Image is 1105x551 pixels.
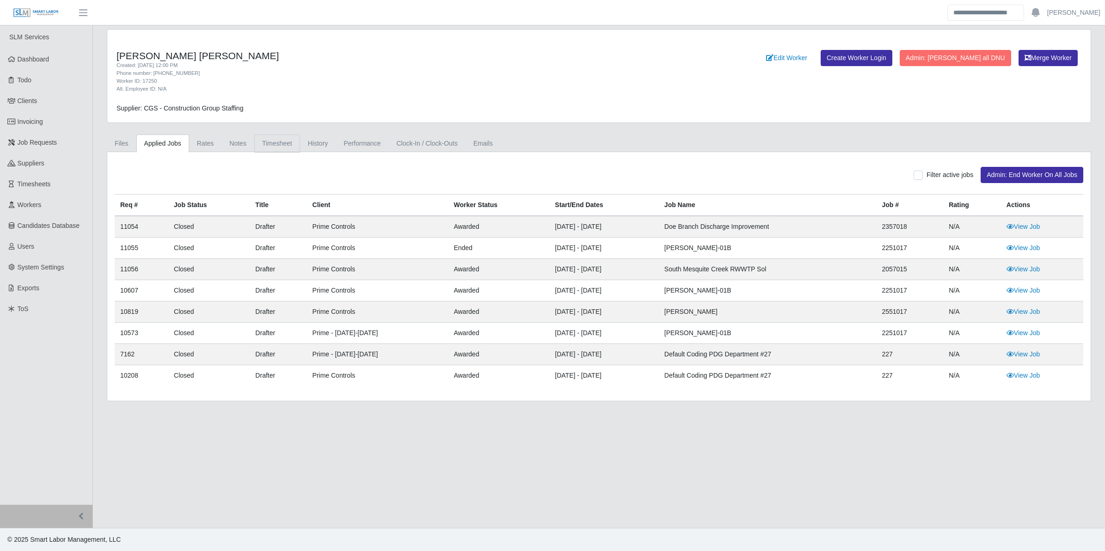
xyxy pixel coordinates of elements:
td: Prime Controls [307,259,448,280]
img: SLM Logo [13,8,59,18]
span: Suppliers [18,159,44,167]
input: Search [947,5,1024,21]
a: Edit Worker [760,50,813,66]
td: Drafter [250,216,307,238]
td: N/A [943,365,1001,386]
td: Closed [168,216,250,238]
div: Worker ID: 17250 [117,77,674,85]
td: N/A [943,216,1001,238]
th: Start/End Dates [549,195,659,216]
td: 10819 [115,301,168,323]
td: 2251017 [876,238,943,259]
span: Supplier: CGS - Construction Group Staffing [117,104,243,112]
td: Doe Branch Discharge Improvement [659,216,877,238]
th: Job Status [168,195,250,216]
span: Job Requests [18,139,57,146]
span: System Settings [18,263,64,271]
td: [DATE] - [DATE] [549,216,659,238]
td: ended [448,238,549,259]
span: Users [18,243,35,250]
a: View Job [1007,372,1040,379]
th: Rating [943,195,1001,216]
td: Closed [168,280,250,301]
a: View Job [1007,329,1040,337]
td: Drafter [250,301,307,323]
a: Files [107,135,136,153]
td: [DATE] - [DATE] [549,365,659,386]
td: 10208 [115,365,168,386]
td: N/A [943,280,1001,301]
td: awarded [448,259,549,280]
button: Admin: End Worker On All Jobs [981,167,1083,183]
th: Job # [876,195,943,216]
td: 11054 [115,216,168,238]
td: N/A [943,344,1001,365]
a: Emails [466,135,501,153]
th: Actions [1001,195,1083,216]
td: Prime Controls [307,238,448,259]
th: Req # [115,195,168,216]
td: [DATE] - [DATE] [549,238,659,259]
td: [PERSON_NAME] [659,301,877,323]
td: Drafter [250,323,307,344]
td: Drafter [250,259,307,280]
td: Prime - [DATE]-[DATE] [307,344,448,365]
a: Clock-In / Clock-Outs [388,135,465,153]
td: [PERSON_NAME]-01B [659,323,877,344]
a: Rates [189,135,222,153]
th: Client [307,195,448,216]
td: 227 [876,365,943,386]
div: Phone number: [PHONE_NUMBER] [117,69,674,77]
td: awarded [448,365,549,386]
a: View Job [1007,265,1040,273]
td: N/A [943,259,1001,280]
span: Timesheets [18,180,51,188]
td: 11056 [115,259,168,280]
td: awarded [448,216,549,238]
span: Clients [18,97,37,104]
td: Closed [168,344,250,365]
a: Timesheet [254,135,300,153]
a: Performance [336,135,388,153]
td: Drafter [250,280,307,301]
td: 10607 [115,280,168,301]
a: View Job [1007,223,1040,230]
td: Closed [168,323,250,344]
td: N/A [943,238,1001,259]
a: History [300,135,336,153]
td: Default Coding PDG Department #27 [659,365,877,386]
a: [PERSON_NAME] [1047,8,1100,18]
th: Job Name [659,195,877,216]
span: Todo [18,76,31,84]
td: [DATE] - [DATE] [549,280,659,301]
td: Default Coding PDG Department #27 [659,344,877,365]
td: Drafter [250,344,307,365]
td: 7162 [115,344,168,365]
div: Created: [DATE] 12:00 PM [117,61,674,69]
td: Prime Controls [307,216,448,238]
a: View Job [1007,350,1040,358]
td: [DATE] - [DATE] [549,301,659,323]
td: awarded [448,301,549,323]
a: Applied Jobs [136,135,189,153]
button: Merge Worker [1019,50,1078,66]
th: Worker Status [448,195,549,216]
td: Closed [168,365,250,386]
a: View Job [1007,287,1040,294]
td: Prime Controls [307,365,448,386]
td: 2357018 [876,216,943,238]
th: Title [250,195,307,216]
td: awarded [448,323,549,344]
td: N/A [943,323,1001,344]
td: N/A [943,301,1001,323]
td: 2251017 [876,280,943,301]
span: Workers [18,201,42,208]
td: Prime Controls [307,301,448,323]
span: © 2025 Smart Labor Management, LLC [7,536,121,543]
td: [DATE] - [DATE] [549,259,659,280]
td: 227 [876,344,943,365]
td: 2251017 [876,323,943,344]
a: View Job [1007,308,1040,315]
div: Alt. Employee ID: N/A [117,85,674,93]
span: Candidates Database [18,222,80,229]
